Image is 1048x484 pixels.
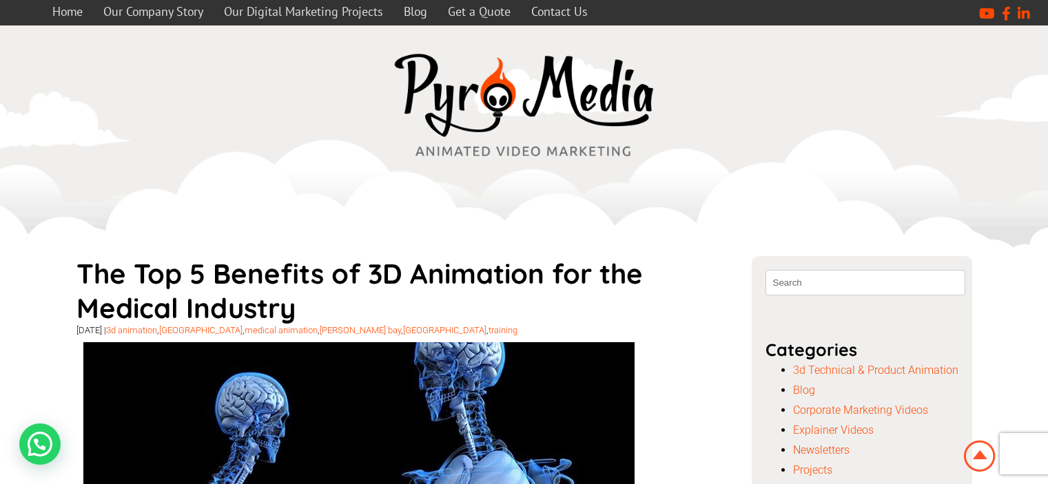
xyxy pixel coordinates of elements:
a: Newsletters [793,443,850,456]
a: video marketing media company westville durban logo [387,46,662,168]
a: 3d Technical & Product Animation [793,364,958,377]
a: 3d animation [106,325,157,335]
img: Animation Studio South Africa [961,438,998,474]
a: [GEOGRAPHIC_DATA] [403,325,486,335]
a: Corporate Marketing Videos [793,403,928,417]
a: [PERSON_NAME] bay [320,325,401,335]
a: training [489,325,517,335]
a: [GEOGRAPHIC_DATA] [159,325,243,335]
img: video marketing media company westville durban logo [387,46,662,165]
a: medical animation [245,325,318,335]
a: Blog [793,383,815,397]
h1: The Top 5 Benefits of 3D Animation for the Medical Industry [76,256,707,325]
div: [DATE] | , , , , , [76,325,707,335]
p: Categories [766,339,958,360]
a: Explainer Videos [793,423,874,436]
a: Projects [793,463,832,476]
